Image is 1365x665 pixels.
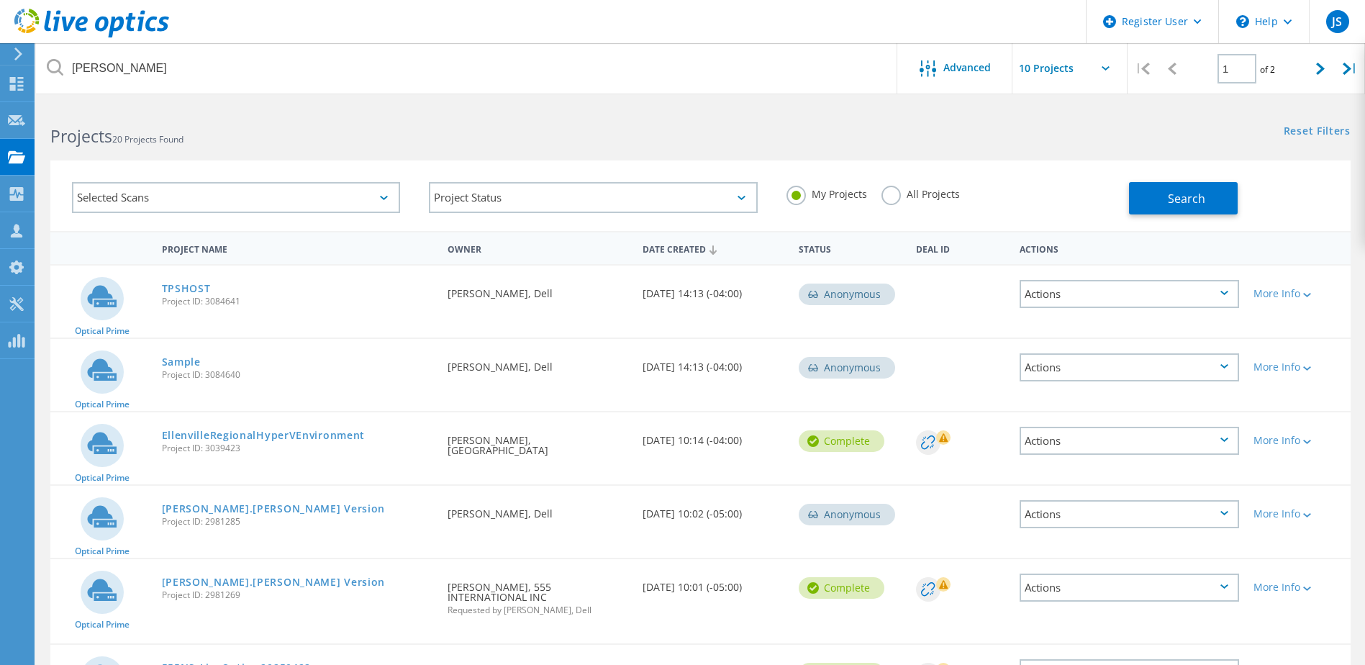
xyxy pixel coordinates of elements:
div: Anonymous [799,504,895,525]
svg: \n [1236,15,1249,28]
div: [PERSON_NAME], Dell [440,266,635,313]
a: [PERSON_NAME].[PERSON_NAME] Version [162,577,386,587]
div: Date Created [635,235,792,262]
div: [DATE] 10:01 (-05:00) [635,559,792,607]
span: Search [1168,191,1205,207]
span: Advanced [943,63,991,73]
span: Requested by [PERSON_NAME], Dell [448,606,628,615]
div: Actions [1020,574,1239,602]
div: Actions [1020,500,1239,528]
div: More Info [1253,582,1343,592]
div: Selected Scans [72,182,400,213]
div: Complete [799,430,884,452]
b: Projects [50,125,112,148]
span: 20 Projects Found [112,133,183,145]
div: More Info [1253,289,1343,299]
div: More Info [1253,509,1343,519]
input: Search projects by name, owner, ID, company, etc [36,43,898,94]
span: Project ID: 2981269 [162,591,434,600]
span: of 2 [1260,63,1275,76]
div: [DATE] 14:13 (-04:00) [635,339,792,386]
span: Project ID: 3084640 [162,371,434,379]
span: JS [1332,16,1342,27]
a: EllenvilleRegionalHyperVEnvironment [162,430,366,440]
button: Search [1129,182,1238,214]
div: Actions [1020,427,1239,455]
label: All Projects [881,186,960,199]
div: Actions [1020,280,1239,308]
div: [PERSON_NAME], 555 INTERNATIONAL INC [440,559,635,629]
div: | [1335,43,1365,94]
a: Live Optics Dashboard [14,30,169,40]
div: | [1128,43,1157,94]
div: Anonymous [799,357,895,379]
div: Status [792,235,909,261]
div: [DATE] 10:02 (-05:00) [635,486,792,533]
span: Optical Prime [75,327,130,335]
div: Project Status [429,182,757,213]
div: [PERSON_NAME], [GEOGRAPHIC_DATA] [440,412,635,470]
span: Optical Prime [75,474,130,482]
div: Project Name [155,235,441,261]
div: Complete [799,577,884,599]
span: Project ID: 3084641 [162,297,434,306]
a: Sample [162,357,201,367]
div: More Info [1253,435,1343,445]
span: Optical Prime [75,400,130,409]
div: Actions [1020,353,1239,381]
div: Owner [440,235,635,261]
div: [DATE] 14:13 (-04:00) [635,266,792,313]
a: [PERSON_NAME].[PERSON_NAME] Version [162,504,386,514]
div: Deal Id [909,235,1013,261]
span: Project ID: 2981285 [162,517,434,526]
span: Optical Prime [75,620,130,629]
a: Reset Filters [1284,126,1351,138]
div: More Info [1253,362,1343,372]
div: [PERSON_NAME], Dell [440,339,635,386]
div: Anonymous [799,284,895,305]
label: My Projects [786,186,867,199]
span: Optical Prime [75,547,130,556]
div: [DATE] 10:14 (-04:00) [635,412,792,460]
div: [PERSON_NAME], Dell [440,486,635,533]
a: TPSHOST [162,284,211,294]
span: Project ID: 3039423 [162,444,434,453]
div: Actions [1012,235,1246,261]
